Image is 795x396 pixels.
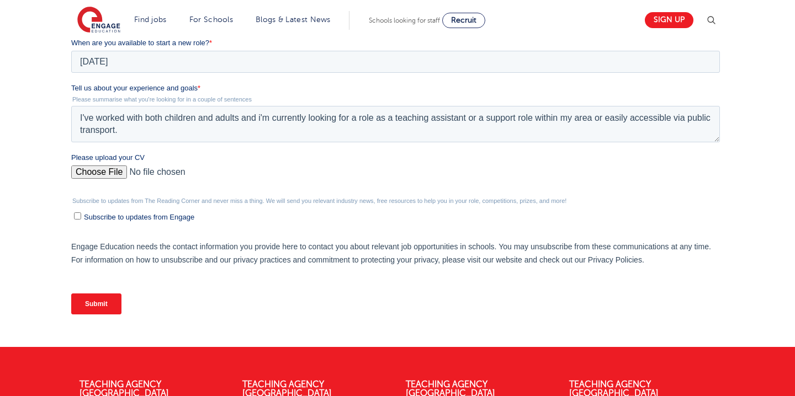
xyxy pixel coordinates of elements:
a: For Schools [189,15,233,24]
a: Recruit [442,13,485,28]
span: Schools looking for staff [369,17,440,24]
input: *Last name [327,2,649,24]
a: Sign up [645,12,693,28]
a: Find jobs [134,15,167,24]
input: Subscribe to updates from Engage [3,379,10,386]
span: Recruit [451,16,476,24]
span: Subscribe to updates from Engage [13,379,123,388]
img: Engage Education [77,7,120,34]
input: *Contact Number [327,36,649,58]
a: Blogs & Latest News [256,15,331,24]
